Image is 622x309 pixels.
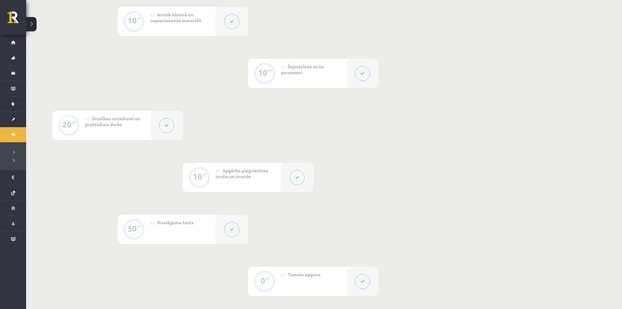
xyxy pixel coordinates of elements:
[157,219,194,225] span: Noslēguma tests
[258,70,267,76] div: 10
[193,174,202,180] div: 10
[215,168,220,173] span: #5
[137,17,141,20] div: XP
[281,272,286,277] span: #7
[150,220,155,225] span: #6
[128,18,137,24] div: 10
[215,167,268,179] span: Apģērba piegrieztnes izvēle un izveide
[288,271,321,277] span: Temata apguve
[7,11,26,28] a: Rīgas 1. Tālmācības vidusskola
[265,277,270,280] div: XP
[281,63,324,75] span: Šujmašīnas un to parametri
[85,116,90,121] span: #4
[62,122,72,128] div: 20
[202,173,207,176] div: XP
[150,11,201,23] span: Ievads šūšanā un nepieciešamie materiāli
[261,278,265,283] div: 0
[281,64,286,69] span: #3
[137,225,141,228] div: XP
[85,115,140,127] span: Drošības noteikumi un praktiskais darbs
[267,69,272,72] div: XP
[128,226,137,232] div: 50
[150,12,155,17] span: #2
[72,121,76,124] div: XP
